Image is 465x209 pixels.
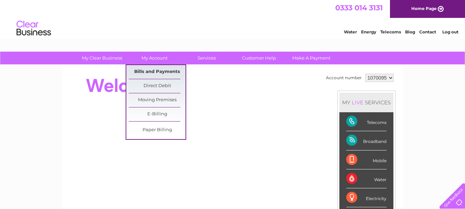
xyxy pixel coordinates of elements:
[129,79,186,93] a: Direct Debit
[283,52,340,64] a: Make A Payment
[346,112,387,131] div: Telecoms
[126,52,183,64] a: My Account
[178,52,235,64] a: Services
[129,93,186,107] a: Moving Premises
[346,188,387,207] div: Electricity
[324,72,363,84] td: Account number
[344,29,357,34] a: Water
[346,131,387,150] div: Broadband
[16,18,51,39] img: logo.png
[74,52,130,64] a: My Clear Business
[129,107,186,121] a: E-Billing
[346,150,387,169] div: Mobile
[129,123,186,137] a: Paper Billing
[361,29,376,34] a: Energy
[380,29,401,34] a: Telecoms
[70,4,395,33] div: Clear Business is a trading name of Verastar Limited (registered in [GEOGRAPHIC_DATA] No. 3667643...
[231,52,287,64] a: Customer Help
[442,29,458,34] a: Log out
[129,65,186,79] a: Bills and Payments
[346,169,387,188] div: Water
[350,99,365,106] div: LIVE
[419,29,436,34] a: Contact
[335,3,383,12] a: 0333 014 3131
[339,93,393,112] div: MY SERVICES
[405,29,415,34] a: Blog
